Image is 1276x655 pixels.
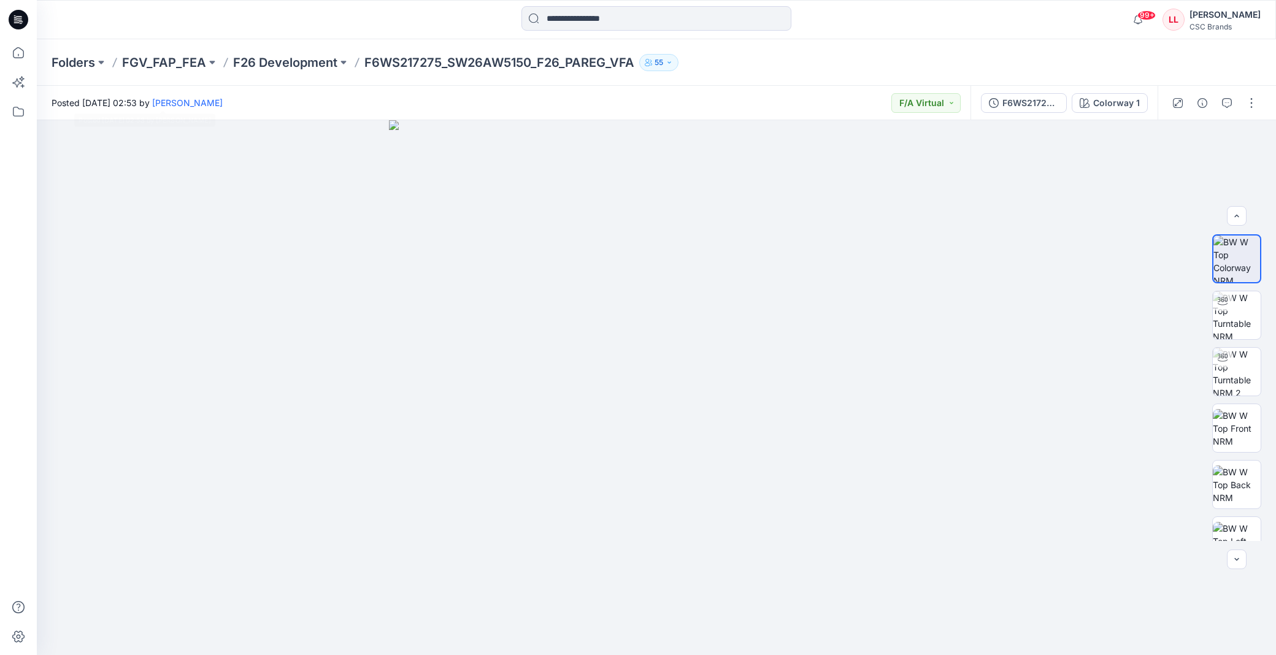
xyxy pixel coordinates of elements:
div: LL [1163,9,1185,31]
img: BW W Top Back NRM [1213,465,1261,504]
img: BW W Top Left NRM [1213,522,1261,561]
p: 55 [655,56,663,69]
img: BW W Top Front NRM [1213,409,1261,448]
button: 55 [639,54,678,71]
p: F6WS217275_SW26AW5150_F26_PAREG_VFA [364,54,634,71]
button: Details [1193,93,1212,113]
a: F26 Development [233,54,337,71]
img: BW W Top Colorway NRM [1213,236,1260,282]
span: Posted [DATE] 02:53 by [52,96,223,109]
img: BW W Top Turntable NRM 2 [1213,348,1261,396]
div: CSC Brands [1190,22,1261,31]
a: FGV_FAP_FEA [122,54,206,71]
button: F6WS217275_SW26AW5150_F26_PAREG_VFA [981,93,1067,113]
a: [PERSON_NAME] [152,98,223,108]
a: Folders [52,54,95,71]
div: [PERSON_NAME] [1190,7,1261,22]
div: F6WS217275_SW26AW5150_F26_PAREG_VFA [1002,96,1059,110]
div: Colorway 1 [1093,96,1140,110]
span: 99+ [1137,10,1156,20]
img: BW W Top Turntable NRM [1213,291,1261,339]
button: Colorway 1 [1072,93,1148,113]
